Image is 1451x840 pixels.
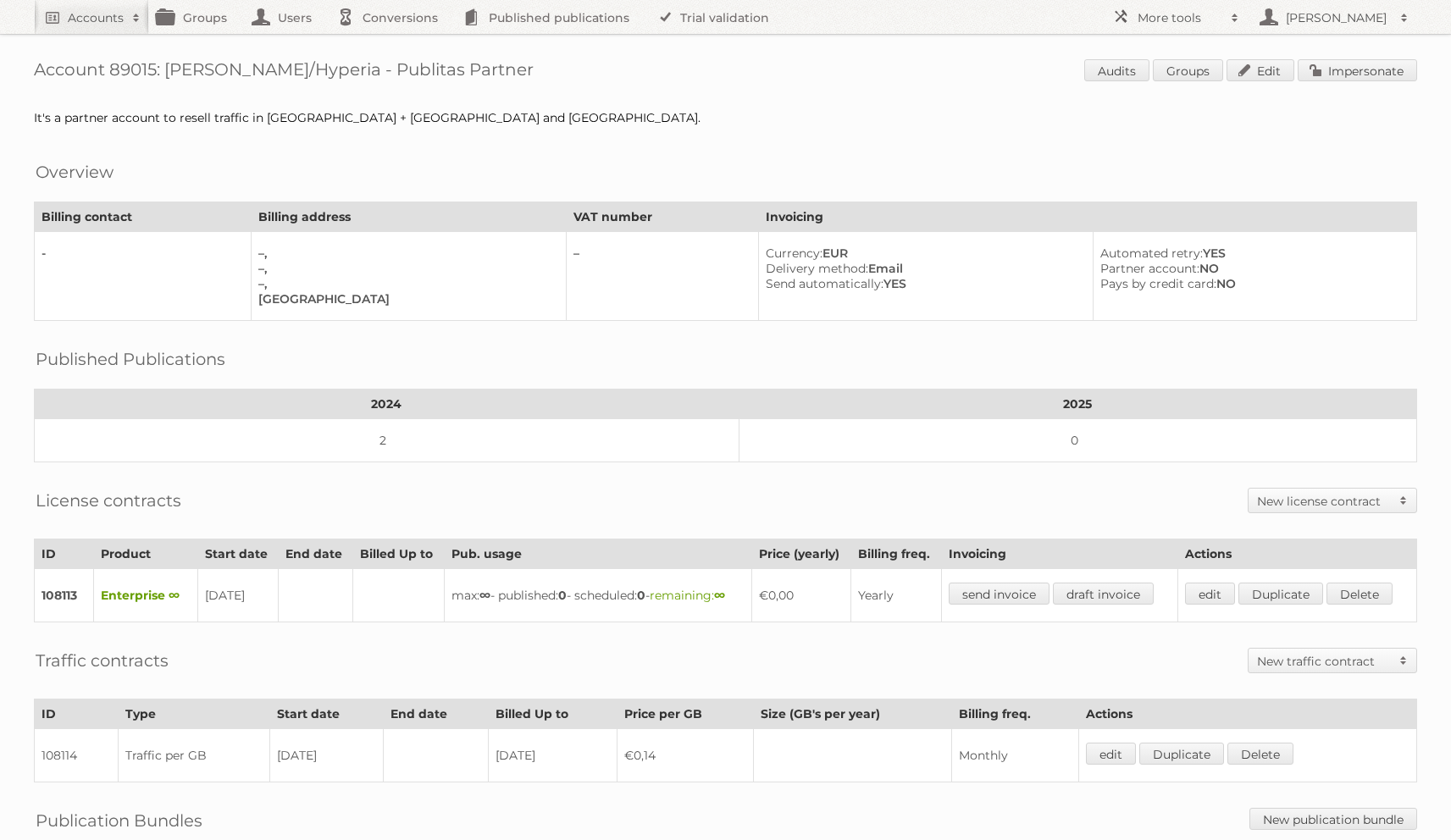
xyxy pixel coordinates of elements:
[1185,583,1235,605] a: edit
[949,583,1049,605] a: send invoice
[34,59,1417,85] h1: Account 89015: [PERSON_NAME]/Hyperia - Publitas Partner
[118,699,269,729] th: Type
[258,276,552,291] div: –,
[34,110,1417,125] div: It's a partner account to resell traffic in [GEOGRAPHIC_DATA] + [GEOGRAPHIC_DATA] and [GEOGRAPHIC...
[1326,583,1393,605] a: Delete
[739,390,1416,419] th: 2025
[353,539,445,569] th: Billed Up to
[1249,489,1416,512] a: New license contract
[258,291,552,307] div: [GEOGRAPHIC_DATA]
[1084,59,1149,81] a: Audits
[618,699,754,729] th: Price per GB
[252,202,567,232] th: Billing address
[36,346,225,372] h2: Published Publications
[269,699,383,729] th: Start date
[444,569,752,622] td: max: - published: - scheduled: -
[384,699,489,729] th: End date
[1053,583,1154,605] a: draft invoice
[1100,246,1403,261] div: YES
[766,261,1079,276] div: Email
[558,588,567,603] strong: 0
[269,729,383,782] td: [DATE]
[198,569,279,622] td: [DATE]
[1249,808,1417,830] a: New publication bundle
[35,539,94,569] th: ID
[118,729,269,782] td: Traffic per GB
[489,699,618,729] th: Billed Up to
[36,648,169,673] h2: Traffic contracts
[35,729,119,782] td: 108114
[479,588,490,603] strong: ∞
[68,9,124,26] h2: Accounts
[637,588,645,603] strong: 0
[567,232,759,321] td: –
[444,539,752,569] th: Pub. usage
[951,729,1079,782] td: Monthly
[739,419,1416,462] td: 0
[35,202,252,232] th: Billing contact
[258,246,552,261] div: –,
[567,202,759,232] th: VAT number
[1227,59,1294,81] a: Edit
[752,569,851,622] td: €0,00
[618,729,754,782] td: €0,14
[951,699,1079,729] th: Billing freq.
[1257,653,1391,670] h2: New traffic contract
[851,569,942,622] td: Yearly
[1100,261,1403,276] div: NO
[35,569,94,622] td: 108113
[766,246,822,261] span: Currency:
[759,202,1417,232] th: Invoicing
[766,276,883,291] span: Send automatically:
[1227,743,1293,765] a: Delete
[1139,743,1224,765] a: Duplicate
[36,488,181,513] h2: License contracts
[258,261,552,276] div: –,
[1298,59,1417,81] a: Impersonate
[752,539,851,569] th: Price (yearly)
[714,588,725,603] strong: ∞
[1100,246,1203,261] span: Automated retry:
[766,276,1079,291] div: YES
[36,808,202,833] h2: Publication Bundles
[1391,489,1416,512] span: Toggle
[1086,743,1136,765] a: edit
[94,569,198,622] td: Enterprise ∞
[1153,59,1223,81] a: Groups
[1238,583,1323,605] a: Duplicate
[94,539,198,569] th: Product
[766,246,1079,261] div: EUR
[650,588,725,603] span: remaining:
[35,419,739,462] td: 2
[1257,493,1391,510] h2: New license contract
[1282,9,1392,26] h2: [PERSON_NAME]
[1138,9,1222,26] h2: More tools
[1391,649,1416,672] span: Toggle
[851,539,942,569] th: Billing freq.
[42,246,237,261] div: -
[754,699,951,729] th: Size (GB's per year)
[489,729,618,782] td: [DATE]
[1177,539,1416,569] th: Actions
[1100,261,1199,276] span: Partner account:
[279,539,353,569] th: End date
[1249,649,1416,672] a: New traffic contract
[941,539,1177,569] th: Invoicing
[1100,276,1403,291] div: NO
[766,261,868,276] span: Delivery method:
[1100,276,1216,291] span: Pays by credit card:
[1079,699,1417,729] th: Actions
[35,699,119,729] th: ID
[35,390,739,419] th: 2024
[198,539,279,569] th: Start date
[36,159,114,185] h2: Overview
